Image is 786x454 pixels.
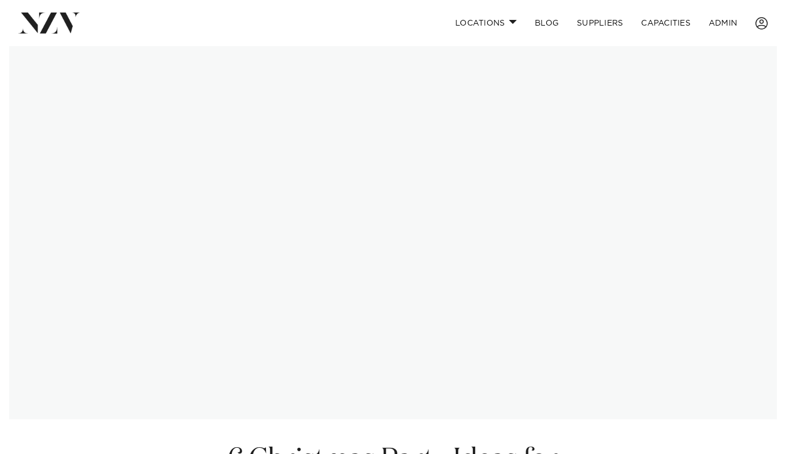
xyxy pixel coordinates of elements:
a: SUPPLIERS [568,11,632,35]
img: nzv-logo.png [18,13,80,33]
a: Locations [446,11,526,35]
a: BLOG [526,11,568,35]
a: Capacities [632,11,700,35]
a: ADMIN [700,11,746,35]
